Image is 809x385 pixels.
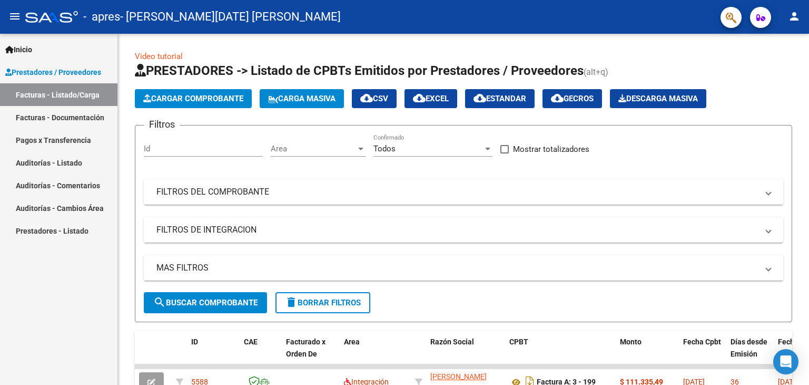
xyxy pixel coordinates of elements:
span: CPBT [509,338,528,346]
datatable-header-cell: CPBT [505,331,616,377]
datatable-header-cell: Días desde Emisión [726,331,774,377]
span: Descarga Masiva [618,94,698,103]
a: Video tutorial [135,52,183,61]
span: Razón Social [430,338,474,346]
button: CSV [352,89,397,108]
span: - apres [83,5,120,28]
span: Fecha Cpbt [683,338,721,346]
mat-icon: menu [8,10,21,23]
datatable-header-cell: CAE [240,331,282,377]
datatable-header-cell: Facturado x Orden De [282,331,340,377]
span: (alt+q) [584,67,608,77]
span: Fecha Recibido [778,338,807,358]
button: Cargar Comprobante [135,89,252,108]
datatable-header-cell: Razón Social [426,331,505,377]
datatable-header-cell: Fecha Cpbt [679,331,726,377]
mat-expansion-panel-header: MAS FILTROS [144,255,783,281]
mat-panel-title: FILTROS DEL COMPROBANTE [156,186,758,198]
span: EXCEL [413,94,449,103]
button: Gecros [542,89,602,108]
span: Estandar [473,94,526,103]
button: Estandar [465,89,535,108]
span: Area [271,144,356,153]
h3: Filtros [144,117,180,132]
mat-expansion-panel-header: FILTROS DE INTEGRACION [144,217,783,243]
button: Buscar Comprobante [144,292,267,313]
datatable-header-cell: Monto [616,331,679,377]
span: Mostrar totalizadores [513,143,589,156]
span: Area [344,338,360,346]
mat-panel-title: MAS FILTROS [156,262,758,274]
mat-icon: search [153,296,166,309]
span: Facturado x Orden De [286,338,325,358]
mat-icon: delete [285,296,298,309]
button: Descarga Masiva [610,89,706,108]
span: ID [191,338,198,346]
span: Buscar Comprobante [153,298,258,307]
span: CSV [360,94,388,103]
mat-expansion-panel-header: FILTROS DEL COMPROBANTE [144,179,783,205]
span: Prestadores / Proveedores [5,66,101,78]
span: Monto [620,338,642,346]
span: Días desde Emisión [731,338,767,358]
mat-icon: cloud_download [413,92,426,104]
span: Gecros [551,94,594,103]
button: EXCEL [404,89,457,108]
button: Borrar Filtros [275,292,370,313]
mat-icon: cloud_download [473,92,486,104]
datatable-header-cell: ID [187,331,240,377]
mat-icon: cloud_download [360,92,373,104]
span: PRESTADORES -> Listado de CPBTs Emitidos por Prestadores / Proveedores [135,63,584,78]
app-download-masive: Descarga masiva de comprobantes (adjuntos) [610,89,706,108]
span: Todos [373,144,396,153]
span: Borrar Filtros [285,298,361,307]
datatable-header-cell: Area [340,331,411,377]
mat-panel-title: FILTROS DE INTEGRACION [156,224,758,236]
div: Open Intercom Messenger [773,349,798,374]
span: Carga Masiva [268,94,336,103]
mat-icon: person [788,10,801,23]
span: - [PERSON_NAME][DATE] [PERSON_NAME] [120,5,341,28]
span: Cargar Comprobante [143,94,243,103]
span: CAE [244,338,258,346]
mat-icon: cloud_download [551,92,564,104]
button: Carga Masiva [260,89,344,108]
span: Inicio [5,44,32,55]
